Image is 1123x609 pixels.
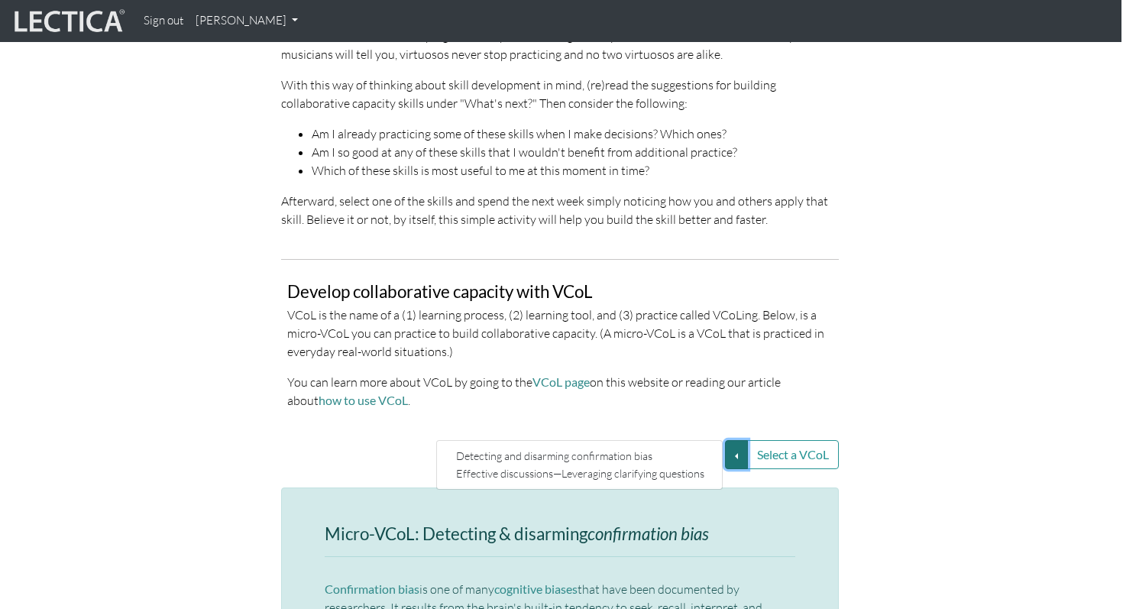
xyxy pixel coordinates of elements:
a: Confirmation bias [325,581,419,596]
p: Afterward, select one of the skills and spend the next week simply noticing how you and others ap... [281,192,839,228]
p: With this way of thinking about skill development in mind, (re)read the suggestions for building ... [281,76,839,112]
a: how to use VCoL [319,393,408,407]
button: Select a VCoL [747,440,839,469]
p: VCoL is the name of a (1) learning process, (2) learning tool, and (3) practice called VCoLing. B... [287,306,833,361]
a: Sign out [138,6,189,36]
li: Am I so good at any of these skills that I wouldn't benefit from additional practice? [312,143,839,161]
img: lecticalive [11,7,125,36]
a: Detecting and disarming confirmation bias [452,447,708,465]
a: cognitive biases [494,581,578,596]
li: Which of these skills is most useful to me at this moment in time? [312,161,839,180]
li: Am I already practicing some of these skills when I make decisions? Which ones? [312,125,839,143]
p: You can learn more about VCoL by going to the on this website or reading our article about . [287,373,833,410]
i: confirmation bias [587,523,709,544]
h3: Develop collaborative capacity with VCoL [287,283,833,302]
h3: Micro-VCoL: Detecting & disarming [325,525,795,544]
a: [PERSON_NAME] [189,6,304,36]
a: VCoL page [532,374,590,389]
a: Effective discussions—Leveraging clarifying questions [452,465,708,482]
